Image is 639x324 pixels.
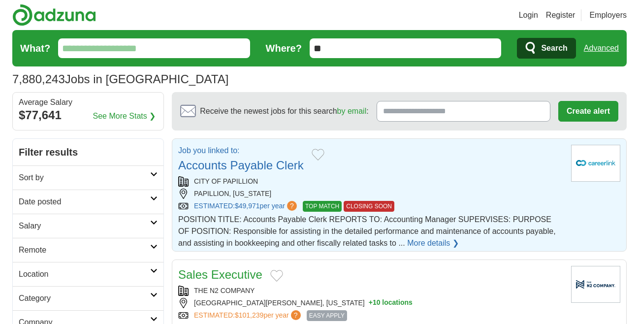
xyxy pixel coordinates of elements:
[369,298,373,308] span: +
[287,201,297,211] span: ?
[19,106,158,124] div: $77,641
[178,189,563,199] div: PAPILLION, [US_STATE]
[13,139,163,165] h2: Filter results
[19,172,150,184] h2: Sort by
[178,159,304,172] a: Accounts Payable Clerk
[178,286,563,296] div: THE N2 COMPANY
[291,310,301,320] span: ?
[266,41,302,56] label: Where?
[19,220,150,232] h2: Salary
[178,215,556,247] span: POSITION TITLE: Accounts Payable Clerk REPORTS TO: Accounting Manager SUPERVISES: PURPOSE OF POSI...
[571,145,620,182] img: Company logo
[13,190,163,214] a: Date posted
[312,149,324,161] button: Add to favorite jobs
[589,9,627,21] a: Employers
[20,41,50,56] label: What?
[303,201,342,212] span: TOP MATCH
[407,237,459,249] a: More details ❯
[12,70,65,88] span: 7,880,243
[519,9,538,21] a: Login
[307,310,347,321] span: EASY APPLY
[584,38,619,58] a: Advanced
[369,298,413,308] button: +10 locations
[12,4,96,26] img: Adzuna logo
[12,72,228,86] h1: Jobs in [GEOGRAPHIC_DATA]
[558,101,618,122] button: Create alert
[13,238,163,262] a: Remote
[93,110,156,122] a: See More Stats ❯
[19,268,150,280] h2: Location
[13,214,163,238] a: Salary
[194,201,299,212] a: ESTIMATED:$49,971per year?
[13,262,163,286] a: Location
[19,196,150,208] h2: Date posted
[235,202,260,210] span: $49,971
[178,268,262,281] a: Sales Executive
[178,298,563,308] div: [GEOGRAPHIC_DATA][PERSON_NAME], [US_STATE]
[194,310,303,321] a: ESTIMATED:$101,239per year?
[178,145,304,157] p: Job you linked to:
[571,266,620,303] img: Company logo
[19,244,150,256] h2: Remote
[235,311,263,319] span: $101,239
[270,270,283,282] button: Add to favorite jobs
[13,286,163,310] a: Category
[19,292,150,304] h2: Category
[546,9,575,21] a: Register
[541,38,567,58] span: Search
[13,165,163,190] a: Sort by
[344,201,394,212] span: CLOSING SOON
[178,176,563,187] div: CITY OF PAPILLION
[517,38,575,59] button: Search
[337,107,367,115] a: by email
[200,105,368,117] span: Receive the newest jobs for this search :
[19,98,158,106] div: Average Salary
